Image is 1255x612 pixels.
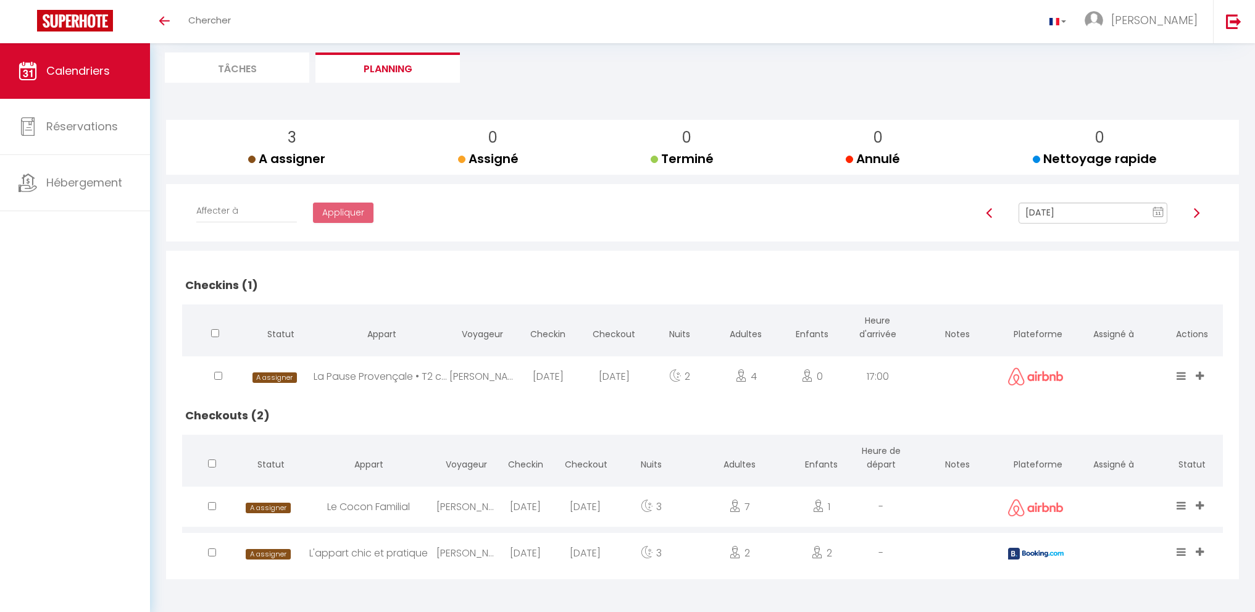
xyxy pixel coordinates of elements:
[792,487,851,527] div: 1
[515,304,581,353] th: Checkin
[354,458,383,471] span: Appart
[165,52,309,83] li: Tâches
[1111,12,1198,28] span: [PERSON_NAME]
[1085,11,1103,30] img: ...
[856,126,900,149] p: 0
[182,266,1223,304] h2: Checkins (1)
[258,126,325,149] p: 3
[647,304,713,353] th: Nuits
[851,487,911,527] div: -
[246,549,290,560] span: A assigner
[436,435,496,484] th: Voyageur
[182,396,1223,435] h2: Checkouts (2)
[1156,211,1162,216] text: 11
[46,119,118,134] span: Réservations
[1008,499,1064,517] img: airbnb2.png
[792,533,851,573] div: 2
[615,533,688,573] div: 3
[248,150,325,167] span: A assigner
[436,533,496,573] div: [PERSON_NAME]
[449,356,515,396] div: [PERSON_NAME]
[314,356,449,396] div: La Pause Provençale • T2 cosy avec terrasse & clim
[688,435,792,484] th: Adultes
[37,10,113,31] img: Super Booking
[468,126,519,149] p: 0
[792,435,851,484] th: Enfants
[1008,367,1064,385] img: airbnb2.png
[844,356,911,396] div: 17:00
[301,487,436,527] div: Le Cocon Familial
[779,356,845,396] div: 0
[779,304,845,353] th: Enfants
[556,487,615,527] div: [DATE]
[846,150,900,167] span: Annulé
[1043,126,1157,149] p: 0
[315,52,460,83] li: Planning
[1019,203,1167,224] input: Select Date
[458,150,519,167] span: Assigné
[252,372,297,383] span: A assigner
[1067,435,1161,484] th: Assigné à
[651,150,714,167] span: Terminé
[911,435,1004,484] th: Notes
[844,304,911,353] th: Heure d'arrivée
[661,126,714,149] p: 0
[46,63,110,78] span: Calendriers
[1004,435,1067,484] th: Plateforme
[267,328,294,340] span: Statut
[496,435,555,484] th: Checkin
[257,458,285,471] span: Statut
[688,487,792,527] div: 7
[851,533,911,573] div: -
[581,304,647,353] th: Checkout
[911,304,1004,353] th: Notes
[188,14,231,27] span: Chercher
[1033,150,1157,167] span: Nettoyage rapide
[515,356,581,396] div: [DATE]
[46,175,122,190] span: Hébergement
[615,487,688,527] div: 3
[496,533,555,573] div: [DATE]
[449,304,515,353] th: Voyageur
[556,435,615,484] th: Checkout
[496,487,555,527] div: [DATE]
[688,533,792,573] div: 2
[1008,548,1064,560] img: booking2.png
[556,533,615,573] div: [DATE]
[1161,435,1223,484] th: Statut
[436,487,496,527] div: [PERSON_NAME]
[985,208,994,218] img: arrow-left3.svg
[301,533,436,573] div: L'appart chic et pratique
[1004,304,1067,353] th: Plateforme
[851,435,911,484] th: Heure de départ
[313,203,373,224] button: Appliquer
[1191,208,1201,218] img: arrow-right3.svg
[367,328,396,340] span: Appart
[581,356,647,396] div: [DATE]
[713,356,779,396] div: 4
[1067,304,1161,353] th: Assigné à
[615,435,688,484] th: Nuits
[713,304,779,353] th: Adultes
[647,356,713,396] div: 2
[1161,304,1223,353] th: Actions
[1226,14,1241,29] img: logout
[246,503,290,513] span: A assigner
